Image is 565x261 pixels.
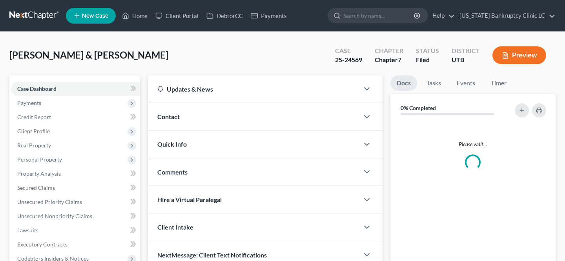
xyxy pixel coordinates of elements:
[343,8,415,23] input: Search by name...
[17,156,62,163] span: Personal Property
[335,46,362,55] div: Case
[420,75,447,91] a: Tasks
[452,55,480,64] div: UTB
[157,140,187,148] span: Quick Info
[82,13,108,19] span: New Case
[17,85,56,92] span: Case Dashboard
[17,128,50,134] span: Client Profile
[456,9,555,23] a: [US_STATE] Bankruptcy Clinic LC
[428,9,455,23] a: Help
[375,46,403,55] div: Chapter
[397,140,549,148] p: Please wait...
[416,55,439,64] div: Filed
[11,110,140,124] a: Credit Report
[11,209,140,223] a: Unsecured Nonpriority Claims
[452,46,480,55] div: District
[17,241,67,248] span: Executory Contracts
[17,227,38,233] span: Lawsuits
[485,75,513,91] a: Timer
[11,82,140,96] a: Case Dashboard
[247,9,291,23] a: Payments
[11,237,140,252] a: Executory Contracts
[157,223,193,231] span: Client Intake
[11,195,140,209] a: Unsecured Priority Claims
[11,181,140,195] a: Secured Claims
[492,46,546,64] button: Preview
[450,75,481,91] a: Events
[157,113,180,120] span: Contact
[9,49,168,61] span: [PERSON_NAME] & [PERSON_NAME]
[416,46,439,55] div: Status
[157,168,188,176] span: Comments
[17,184,55,191] span: Secured Claims
[401,105,436,111] strong: 0% Completed
[157,251,267,259] span: NextMessage: Client Text Notifications
[151,9,202,23] a: Client Portal
[17,99,41,106] span: Payments
[11,167,140,181] a: Property Analysis
[118,9,151,23] a: Home
[17,114,51,120] span: Credit Report
[335,55,362,64] div: 25-24569
[375,55,403,64] div: Chapter
[390,75,417,91] a: Docs
[17,170,61,177] span: Property Analysis
[17,199,82,205] span: Unsecured Priority Claims
[17,142,51,149] span: Real Property
[17,213,92,219] span: Unsecured Nonpriority Claims
[398,56,401,63] span: 7
[157,196,222,203] span: Hire a Virtual Paralegal
[11,223,140,237] a: Lawsuits
[202,9,247,23] a: DebtorCC
[157,85,350,93] div: Updates & News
